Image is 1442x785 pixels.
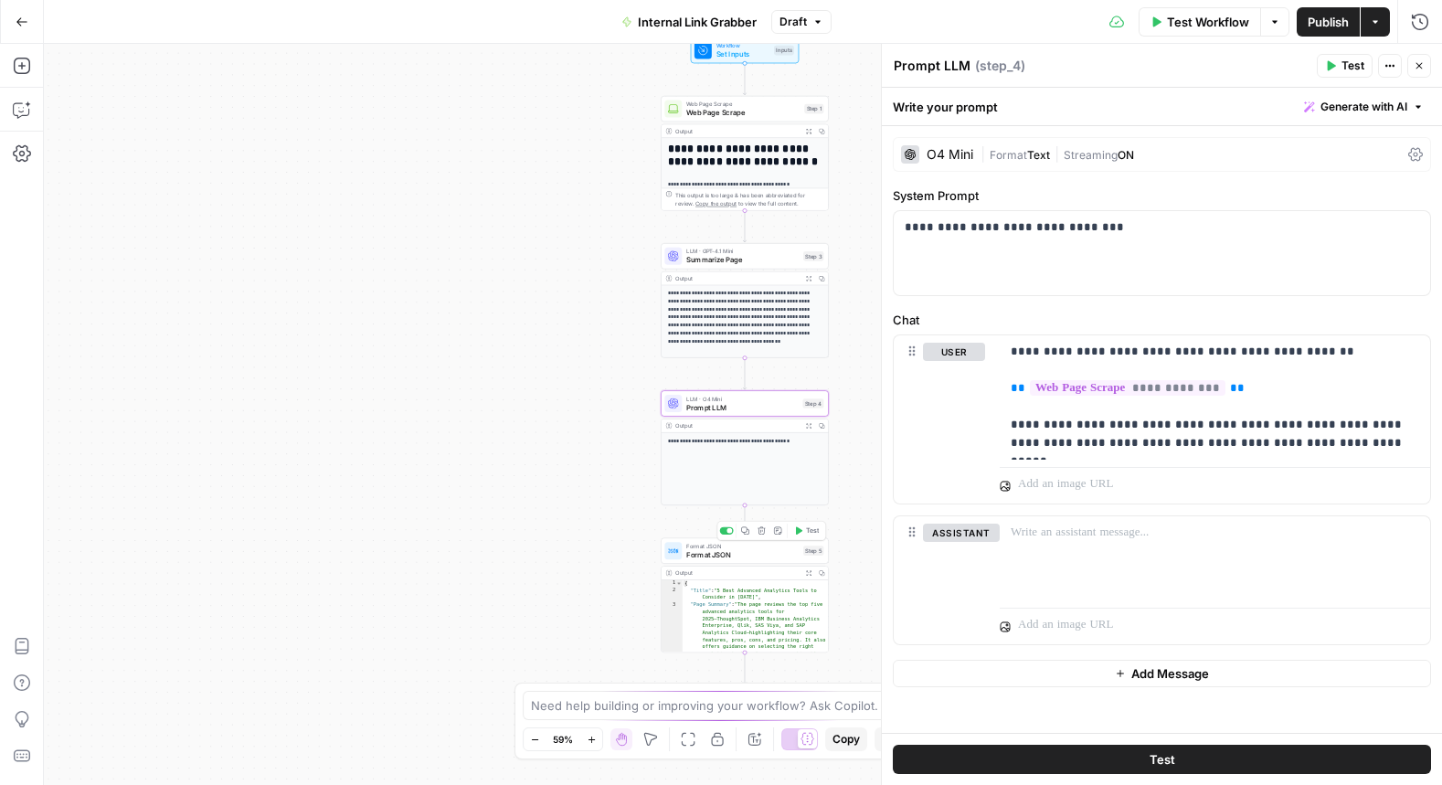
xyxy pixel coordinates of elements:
[790,524,823,537] button: Test
[661,37,829,63] div: WorkflowSet InputsInputs
[686,247,799,255] span: LLM · GPT-4.1 Mini
[975,57,1025,75] span: ( step_4 )
[893,660,1431,687] button: Add Message
[743,211,747,242] g: Edge from step_1 to step_3
[1050,144,1064,163] span: |
[716,41,770,49] span: Workflow
[771,10,832,34] button: Draft
[882,88,1442,125] div: Write your prompt
[1341,58,1364,74] span: Test
[716,48,770,59] span: Set Inputs
[1320,99,1407,115] span: Generate with AI
[990,148,1027,162] span: Format
[893,186,1431,205] label: System Prompt
[832,731,860,748] span: Copy
[1131,664,1209,683] span: Add Message
[675,568,799,577] div: Output
[893,311,1431,329] label: Chat
[802,398,823,408] div: Step 4
[779,14,807,30] span: Draft
[774,46,794,56] div: Inputs
[1139,7,1260,37] button: Test Workflow
[894,57,970,75] textarea: Prompt LLM
[553,732,573,747] span: 59%
[686,100,800,108] span: Web Page Scrape
[803,546,824,556] div: Step 5
[743,63,747,94] g: Edge from start to step_1
[686,542,799,550] span: Format JSON
[1308,13,1349,31] span: Publish
[686,107,800,118] span: Web Page Scrape
[825,727,867,751] button: Copy
[662,601,683,679] div: 3
[675,274,799,282] div: Output
[638,13,757,31] span: Internal Link Grabber
[1064,148,1118,162] span: Streaming
[893,745,1431,774] button: Test
[894,335,985,504] div: user
[803,251,824,261] div: Step 3
[676,580,683,588] span: Toggle code folding, rows 1 through 4
[1150,750,1175,769] span: Test
[927,148,973,161] div: O4 Mini
[695,200,737,207] span: Copy the output
[662,580,683,588] div: 1
[661,537,829,652] div: Format JSONFormat JSONStep 5TestOutput{ "Title":"5 Best Advanced Analytics Tools to Consider in [...
[894,516,985,644] div: assistant
[1027,148,1050,162] span: Text
[686,394,799,402] span: LLM · O4 Mini
[686,549,799,560] span: Format JSON
[675,127,799,135] div: Output
[743,652,747,684] g: Edge from step_5 to end
[675,191,823,208] div: This output is too large & has been abbreviated for review. to view the full content.
[675,421,799,430] div: Output
[610,7,768,37] button: Internal Link Grabber
[981,144,990,163] span: |
[662,587,683,600] div: 2
[1297,7,1360,37] button: Publish
[1317,54,1373,78] button: Test
[743,358,747,389] g: Edge from step_3 to step_4
[923,343,985,361] button: user
[686,402,799,413] span: Prompt LLM
[1297,95,1431,119] button: Generate with AI
[686,255,799,266] span: Summarize Page
[804,104,823,114] div: Step 1
[923,524,1000,542] button: assistant
[1118,148,1134,162] span: ON
[1167,13,1249,31] span: Test Workflow
[806,525,819,536] span: Test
